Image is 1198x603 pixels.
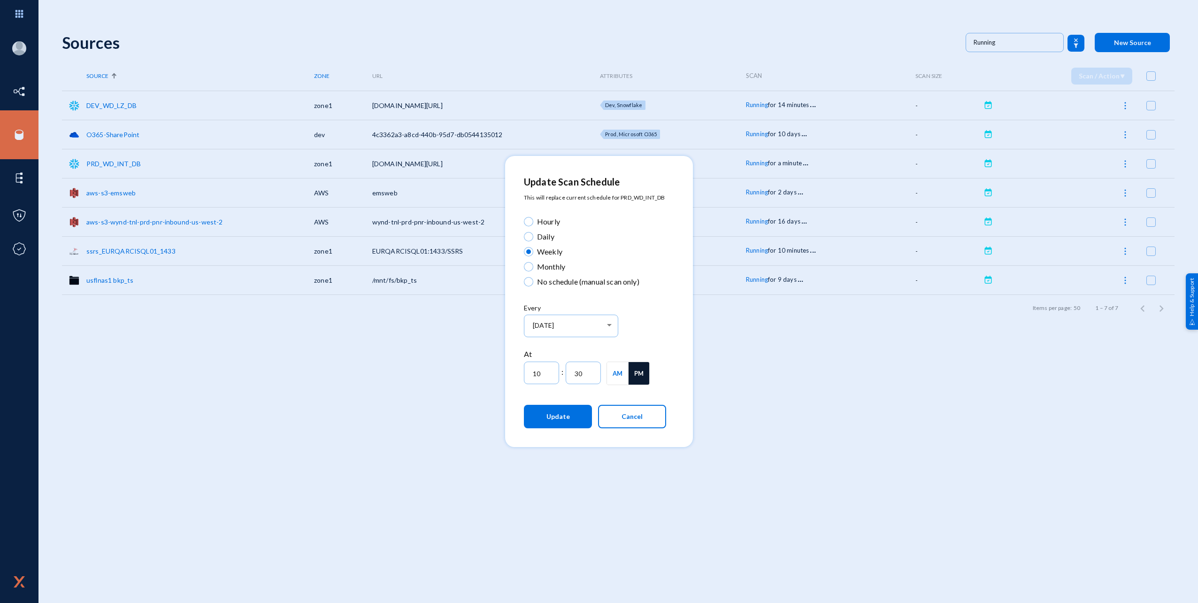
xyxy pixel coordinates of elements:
div: Update Scan Schedule [524,175,667,189]
p: This will replace current schedule for PRD_WD_INT_DB [524,193,667,202]
div: Every [524,303,667,313]
span: No schedule (manual scan only) [533,276,639,287]
button: AM [607,362,628,385]
button: Update [524,405,592,428]
div: At [524,348,667,360]
span: Monthly [533,261,565,272]
button: Cancel [598,405,666,428]
span: Update [546,412,570,420]
span: Weekly [533,246,562,257]
span: Hourly [533,216,560,227]
span: Daily [533,231,554,242]
span: Cancel [622,412,643,420]
span: [DATE] [533,321,554,329]
span: : [561,366,563,378]
button: PM [629,362,649,385]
